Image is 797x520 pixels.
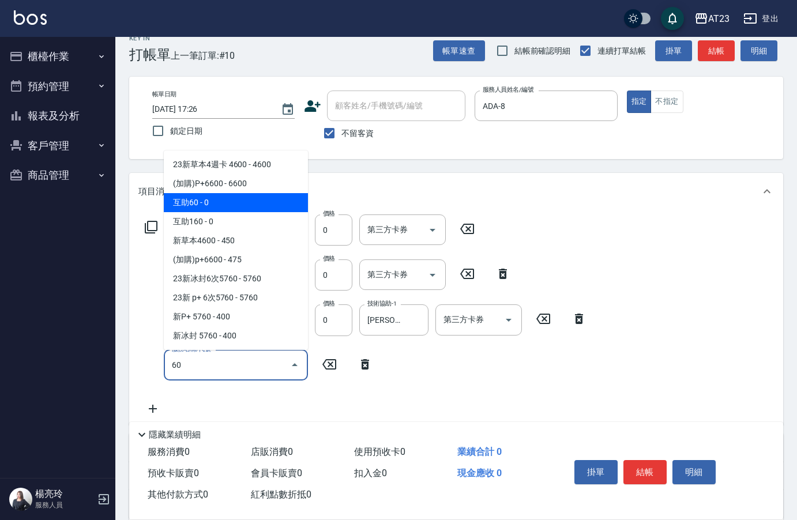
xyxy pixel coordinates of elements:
[164,231,308,250] span: 新草本4600 - 450
[708,12,730,26] div: AT23
[164,250,308,269] span: (加購)p+6600 - 475
[251,468,302,478] span: 會員卡販賣 0
[457,468,502,478] span: 現金應收 0
[354,446,405,457] span: 使用預收卡 0
[164,193,308,212] span: 互助60 - 0
[14,10,47,25] img: Logo
[164,288,308,307] span: 23新 p+ 6次5760 - 5760
[164,155,308,174] span: 23新草本4週卡 4600 - 4600
[285,356,304,374] button: Close
[164,307,308,326] span: 新P+ 5760 - 400
[170,125,202,137] span: 鎖定日期
[35,500,94,510] p: 服務人員
[251,489,311,500] span: 紅利點數折抵 0
[251,446,293,457] span: 店販消費 0
[129,173,783,210] div: 項目消費
[152,90,176,99] label: 帳單日期
[129,35,171,42] h2: Key In
[5,42,111,71] button: 櫃檯作業
[5,101,111,131] button: 報表及分析
[690,7,734,31] button: AT23
[164,269,308,288] span: 23新冰封6次5760 - 5760
[138,186,173,198] p: 項目消費
[739,8,783,29] button: 登出
[148,468,199,478] span: 預收卡販賣 0
[367,299,397,308] label: 技術協助-1
[323,209,335,218] label: 價格
[740,40,777,62] button: 明細
[655,40,692,62] button: 掛單
[597,45,646,57] span: 連續打單結帳
[354,468,387,478] span: 扣入金 0
[164,212,308,231] span: 互助160 - 0
[323,299,335,308] label: 價格
[661,7,684,30] button: save
[341,127,374,140] span: 不留客資
[672,460,716,484] button: 明細
[129,47,171,63] h3: 打帳單
[5,160,111,190] button: 商品管理
[9,488,32,511] img: Person
[423,221,442,239] button: Open
[164,174,308,193] span: (加購)P+6600 - 6600
[164,326,308,345] span: 新冰封 5760 - 400
[323,254,335,263] label: 價格
[148,446,190,457] span: 服務消費 0
[148,489,208,500] span: 其他付款方式 0
[149,429,201,441] p: 隱藏業績明細
[574,460,618,484] button: 掛單
[152,100,269,119] input: YYYY/MM/DD hh:mm
[171,48,235,63] span: 上一筆訂單:#10
[433,40,485,62] button: 帳單速查
[623,460,667,484] button: 結帳
[499,311,518,329] button: Open
[5,131,111,161] button: 客戶管理
[457,446,502,457] span: 業績合計 0
[423,266,442,284] button: Open
[483,85,533,94] label: 服務人員姓名/編號
[172,345,210,353] label: 服務名稱/代號
[35,488,94,500] h5: 楊亮玲
[274,96,302,123] button: Choose date, selected date is 2025-09-20
[698,40,735,62] button: 結帳
[5,71,111,101] button: 預約管理
[514,45,571,57] span: 結帳前確認明細
[651,91,683,113] button: 不指定
[627,91,652,113] button: 指定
